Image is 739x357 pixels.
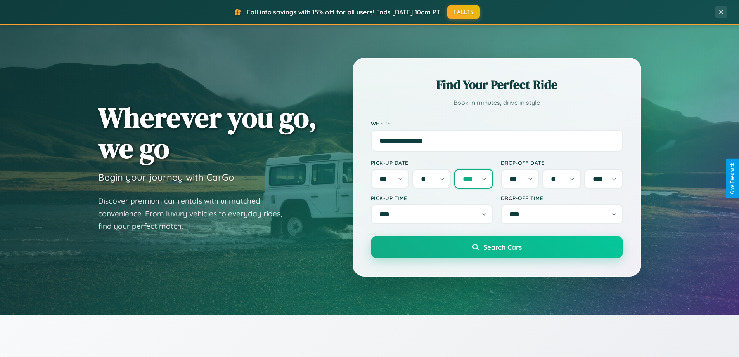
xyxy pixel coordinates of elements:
h2: Find Your Perfect Ride [371,76,623,93]
p: Discover premium car rentals with unmatched convenience. From luxury vehicles to everyday rides, ... [98,195,292,233]
label: Drop-off Time [501,195,623,201]
p: Book in minutes, drive in style [371,97,623,108]
div: Give Feedback [730,163,735,194]
label: Drop-off Date [501,159,623,166]
button: FALL15 [447,5,480,19]
button: Search Cars [371,236,623,258]
h1: Wherever you go, we go [98,102,317,164]
span: Fall into savings with 15% off for all users! Ends [DATE] 10am PT. [247,8,441,16]
span: Search Cars [483,243,522,251]
label: Pick-up Date [371,159,493,166]
h3: Begin your journey with CarGo [98,171,234,183]
label: Pick-up Time [371,195,493,201]
label: Where [371,120,623,127]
